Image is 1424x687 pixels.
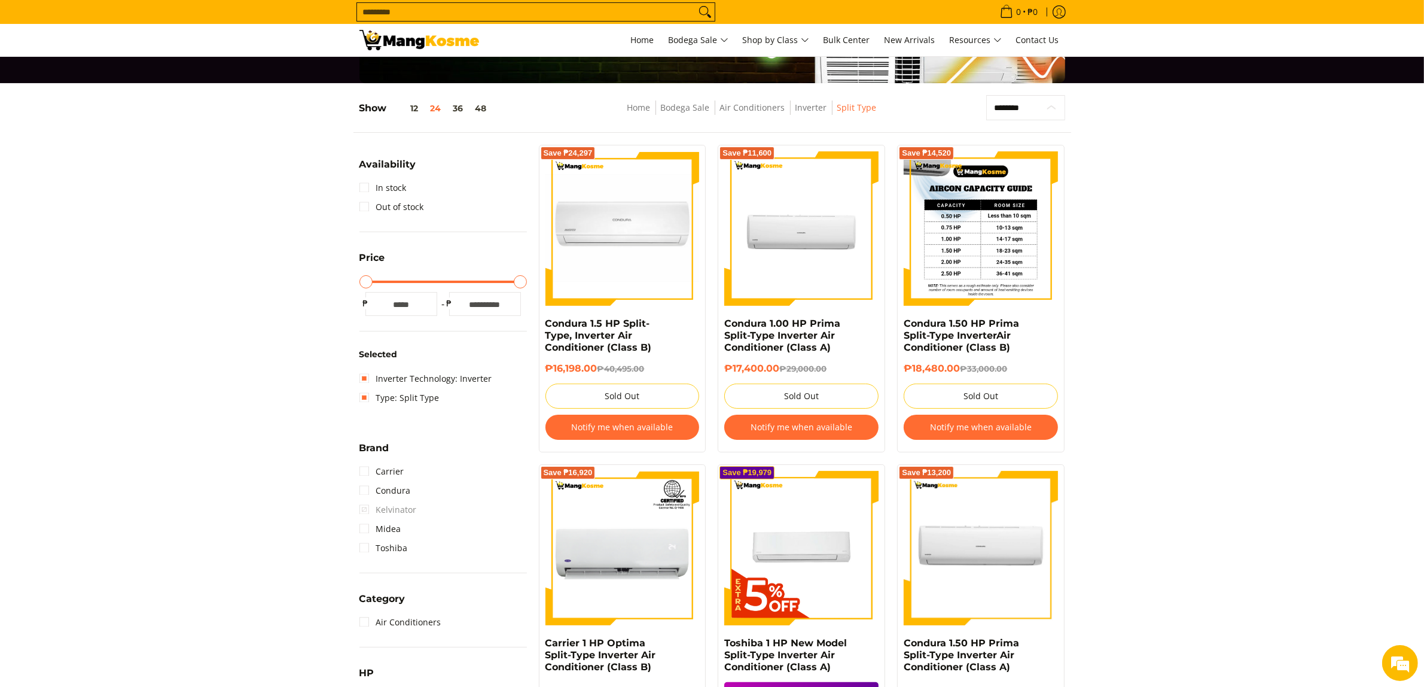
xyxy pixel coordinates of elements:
img: Carrier 1 HP Optima Split-Type Inverter Air Conditioner (Class B) [545,471,700,625]
nav: Breadcrumbs [553,101,951,127]
span: Save ₱16,920 [544,469,593,476]
button: Sold Out [904,384,1058,409]
button: 36 [447,104,469,113]
span: Split Type [837,101,877,115]
span: HP [359,668,374,678]
span: Bulk Center [824,34,870,45]
summary: Open [359,594,405,613]
a: Bodega Sale [661,102,710,113]
span: ₱ [443,297,455,309]
button: Notify me when available [545,415,700,440]
h6: ₱16,198.00 [545,363,700,375]
a: Home [627,102,651,113]
span: Contact Us [1016,34,1059,45]
span: Save ₱14,520 [902,150,951,157]
a: Inverter Technology: Inverter [359,369,492,388]
span: Bodega Sale [669,33,728,48]
a: Carrier [359,462,404,481]
span: Brand [359,443,389,453]
h6: ₱17,400.00 [724,363,879,375]
span: Availability [359,160,416,169]
summary: Open [359,443,389,462]
a: Condura 1.50 HP Prima Split-Type Inverter Air Conditioner (Class A) [904,637,1019,673]
span: Price [359,253,385,263]
button: Notify me when available [724,415,879,440]
nav: Main Menu [491,24,1065,56]
button: 48 [469,104,493,113]
a: Carrier 1 HP Optima Split-Type Inverter Air Conditioner (Class B) [545,637,656,673]
a: New Arrivals [879,24,941,56]
a: Condura [359,481,411,500]
h6: ₱18,480.00 [904,363,1058,375]
a: Resources [944,24,1008,56]
a: Home [625,24,660,56]
button: 12 [387,104,425,113]
a: Air Conditioners [720,102,785,113]
img: Bodega Sale Aircon l Mang Kosme: Home Appliances Warehouse Sale [359,30,479,50]
a: Condura 1.5 HP Split-Type, Inverter Air Conditioner (Class B) [545,318,652,353]
del: ₱40,495.00 [597,364,645,373]
span: Category [359,594,405,604]
h6: Selected [359,349,527,360]
img: Toshiba 1 HP New Model Split-Type Inverter Air Conditioner (Class A) [724,471,879,625]
img: condura-split-type-inverter-air-conditioner-class-b-full-view-mang-kosme [545,151,700,306]
span: Save ₱13,200 [902,469,951,476]
img: Condura 1.50 HP Prima Split-Type Inverter Air Conditioner (Class A) [904,471,1058,625]
button: Notify me when available [904,415,1058,440]
summary: Open [359,160,416,178]
span: • [996,5,1042,19]
span: Shop by Class [743,33,809,48]
a: Condura 1.00 HP Prima Split-Type Inverter Air Conditioner (Class A) [724,318,840,353]
a: Toshiba [359,539,408,558]
span: Save ₱24,297 [544,150,593,157]
span: Home [631,34,654,45]
span: New Arrivals [885,34,935,45]
span: ₱0 [1026,8,1040,16]
summary: Open [359,668,374,687]
a: Air Conditioners [359,613,441,632]
div: Minimize live chat window [196,6,225,35]
a: Bulk Center [818,24,876,56]
a: Bodega Sale [663,24,734,56]
a: In stock [359,178,407,197]
a: Condura 1.50 HP Prima Split-Type InverterAir Conditioner (Class B) [904,318,1019,353]
span: Save ₱11,600 [722,150,772,157]
img: Condura 1.50 HP Prima Split-Type InverterAir Conditioner (Class B) - 0 [904,151,1058,306]
summary: Open [359,253,385,272]
span: Save ₱19,979 [722,469,772,476]
a: Inverter [795,102,827,113]
del: ₱29,000.00 [779,364,827,373]
del: ₱33,000.00 [960,364,1007,373]
a: Type: Split Type [359,388,440,408]
h5: Show [359,102,493,114]
button: Sold Out [545,384,700,409]
div: Chat with us now [62,67,201,83]
span: ₱ [359,297,371,309]
button: 24 [425,104,447,113]
a: Toshiba 1 HP New Model Split-Type Inverter Air Conditioner (Class A) [724,637,847,673]
span: We're online! [69,151,165,272]
span: Resources [950,33,1002,48]
span: 0 [1015,8,1023,16]
span: Kelvinator [359,500,417,519]
button: Search [696,3,715,21]
button: Sold Out [724,384,879,409]
textarea: Type your message and hit 'Enter' [6,327,228,369]
a: Shop by Class [737,24,815,56]
img: Condura 1.00 HP Prima Split-Type Inverter Air Conditioner (Class A) [724,151,879,306]
a: Out of stock [359,197,424,217]
a: Contact Us [1010,24,1065,56]
a: Midea [359,519,401,539]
